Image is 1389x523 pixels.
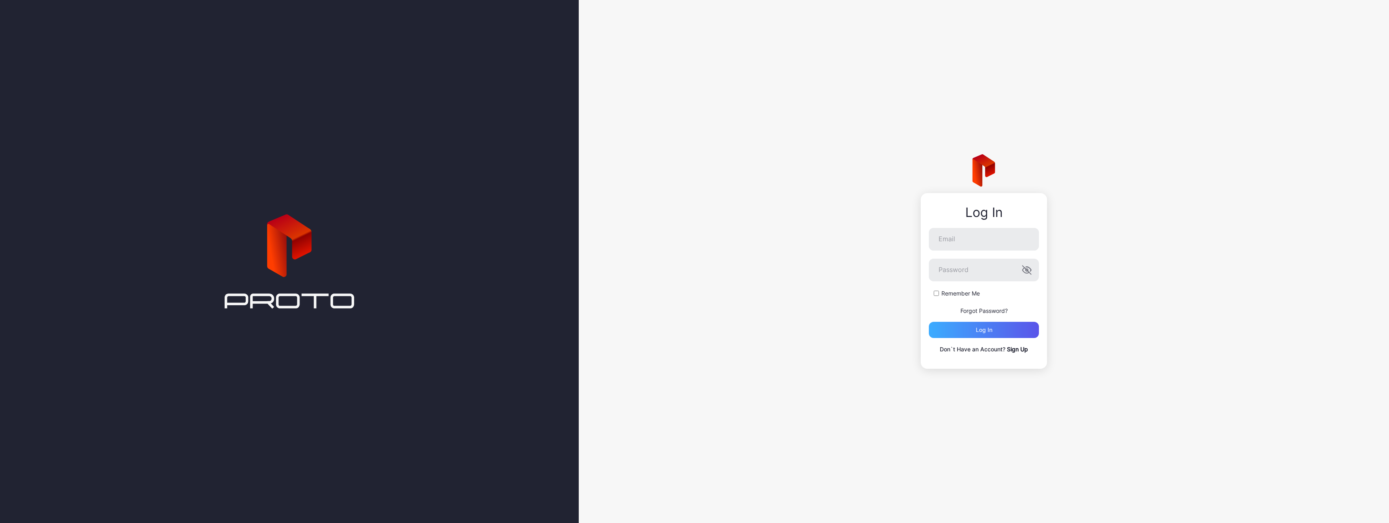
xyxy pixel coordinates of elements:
div: Log In [929,205,1039,220]
div: Log in [976,327,992,333]
a: Sign Up [1007,346,1028,353]
p: Don`t Have an Account? [929,344,1039,354]
input: Email [929,228,1039,251]
button: Log in [929,322,1039,338]
input: Password [929,259,1039,281]
a: Forgot Password? [960,307,1008,314]
label: Remember Me [941,289,980,298]
button: Password [1022,265,1032,275]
